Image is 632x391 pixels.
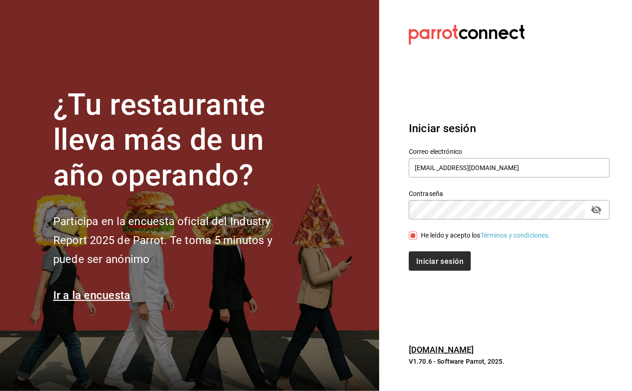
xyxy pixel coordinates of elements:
[481,232,551,239] a: Términos y condiciones.
[416,257,463,266] font: Iniciar sesión
[409,358,505,365] font: V1.70.6 - Software Parrot, 2025.
[409,122,476,135] font: Iniciar sesión
[588,202,604,218] button: campo de contraseña
[421,232,481,239] font: He leído y acepto los
[409,190,443,197] font: Contraseña
[409,345,474,354] a: [DOMAIN_NAME]
[409,158,610,177] input: Ingresa tu correo electrónico
[53,87,265,193] font: ¿Tu restaurante lleva más de un año operando?
[53,289,131,302] a: Ir a la encuesta
[53,215,272,266] font: Participa en la encuesta oficial del Industry Report 2025 de Parrot. Te toma 5 minutos y puede se...
[409,148,462,155] font: Correo electrónico
[409,251,471,271] button: Iniciar sesión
